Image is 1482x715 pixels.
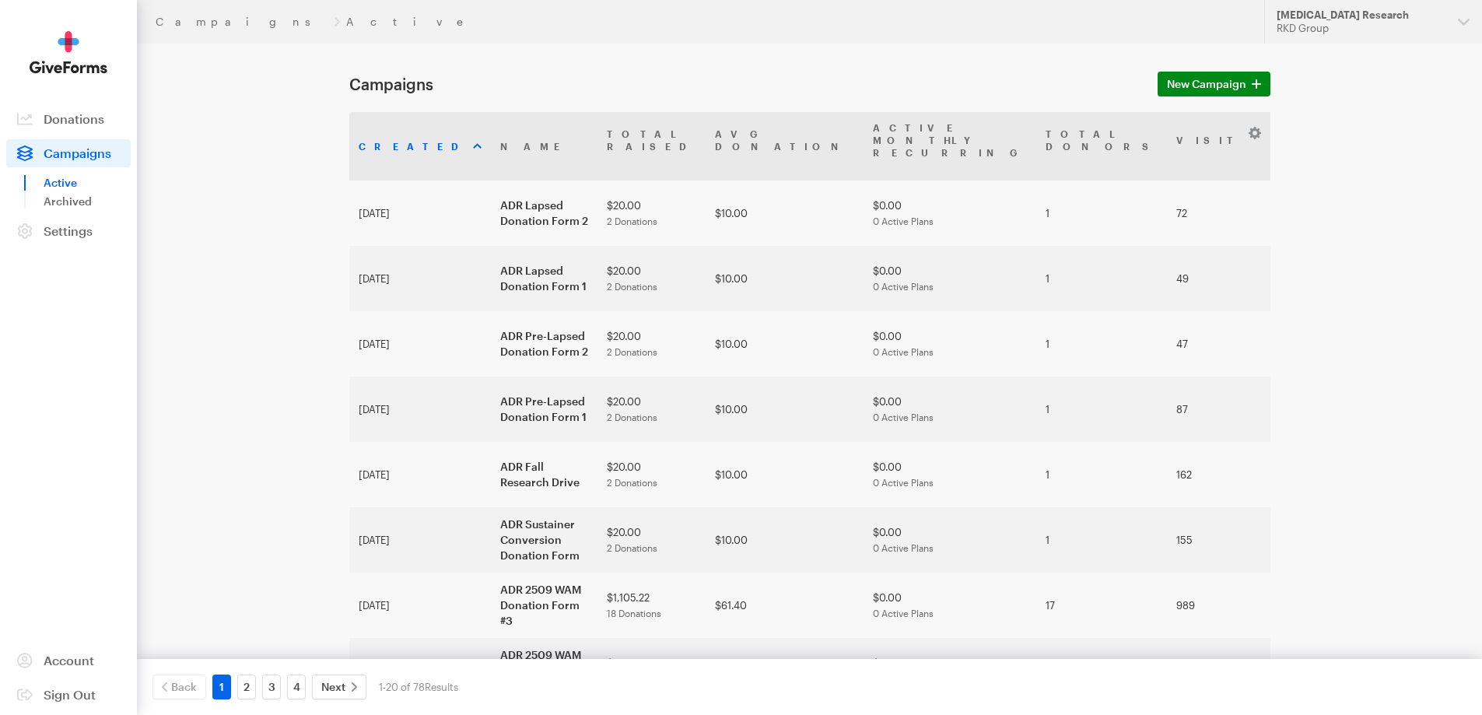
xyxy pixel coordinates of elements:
[1267,311,1367,377] td: 4.26%
[349,442,491,507] td: [DATE]
[597,246,706,311] td: $20.00
[349,638,491,703] td: [DATE]
[873,477,934,488] span: 0 Active Plans
[864,573,1036,638] td: $0.00
[491,442,597,507] td: ADR Fall Research Drive
[1036,442,1167,507] td: 1
[873,346,934,357] span: 0 Active Plans
[1167,181,1267,246] td: 72
[6,105,131,133] a: Donations
[864,181,1036,246] td: $0.00
[1167,573,1267,638] td: 989
[607,281,657,292] span: 2 Donations
[597,311,706,377] td: $20.00
[1267,112,1367,181] th: Conv. Rate: activate to sort column ascending
[607,477,657,488] span: 2 Donations
[349,246,491,311] td: [DATE]
[1267,573,1367,638] td: 1.82%
[1167,638,1267,703] td: 3390
[1267,442,1367,507] td: 1.23%
[1036,112,1167,181] th: TotalDonors: activate to sort column ascending
[44,192,131,211] a: Archived
[706,442,864,507] td: $10.00
[349,507,491,573] td: [DATE]
[312,675,366,699] a: Next
[321,678,345,696] span: Next
[1167,507,1267,573] td: 155
[1167,442,1267,507] td: 162
[597,507,706,573] td: $20.00
[1267,246,1367,311] td: 4.08%
[706,573,864,638] td: $61.40
[349,377,491,442] td: [DATE]
[491,112,597,181] th: Name: activate to sort column ascending
[873,412,934,422] span: 0 Active Plans
[1036,246,1167,311] td: 1
[349,181,491,246] td: [DATE]
[156,16,328,28] a: Campaigns
[864,442,1036,507] td: $0.00
[706,311,864,377] td: $10.00
[607,216,657,226] span: 2 Donations
[1267,638,1367,703] td: 6.34%
[1036,638,1167,703] td: 214
[1036,311,1167,377] td: 1
[6,217,131,245] a: Settings
[349,311,491,377] td: [DATE]
[706,638,864,703] td: $115.72
[864,112,1036,181] th: Active MonthlyRecurring: activate to sort column ascending
[1267,377,1367,442] td: 2.30%
[6,139,131,167] a: Campaigns
[1036,507,1167,573] td: 1
[706,507,864,573] td: $10.00
[491,377,597,442] td: ADR Pre-Lapsed Donation Form 1
[44,173,131,192] a: Active
[44,223,93,238] span: Settings
[1167,75,1246,93] span: New Campaign
[30,31,107,74] img: GiveForms
[873,281,934,292] span: 0 Active Plans
[607,542,657,553] span: 2 Donations
[706,246,864,311] td: $10.00
[597,442,706,507] td: $20.00
[1277,22,1445,35] div: RKD Group
[349,112,491,181] th: Created: activate to sort column ascending
[425,681,458,693] span: Results
[597,638,706,703] td: $24,879.53
[864,377,1036,442] td: $0.00
[597,573,706,638] td: $1,105.22
[237,675,256,699] a: 2
[44,111,104,126] span: Donations
[1267,507,1367,573] td: 1.29%
[607,346,657,357] span: 2 Donations
[379,675,458,699] div: 1-20 of 78
[6,647,131,675] a: Account
[287,675,306,699] a: 4
[491,638,597,703] td: ADR 2509 WAM Donation Form #2
[1036,573,1167,638] td: 17
[1167,112,1267,181] th: Visits: activate to sort column ascending
[1277,9,1445,22] div: [MEDICAL_DATA] Research
[873,608,934,619] span: 0 Active Plans
[491,311,597,377] td: ADR Pre-Lapsed Donation Form 2
[864,638,1036,703] td: $188.66
[1167,377,1267,442] td: 87
[864,311,1036,377] td: $0.00
[349,75,1139,93] h1: Campaigns
[491,246,597,311] td: ADR Lapsed Donation Form 1
[262,675,281,699] a: 3
[864,507,1036,573] td: $0.00
[706,377,864,442] td: $10.00
[349,573,491,638] td: [DATE]
[6,681,131,709] a: Sign Out
[491,181,597,246] td: ADR Lapsed Donation Form 2
[706,112,864,181] th: AvgDonation: activate to sort column ascending
[1036,181,1167,246] td: 1
[44,687,96,702] span: Sign Out
[1267,181,1367,246] td: 2.78%
[44,653,94,668] span: Account
[873,216,934,226] span: 0 Active Plans
[597,181,706,246] td: $20.00
[1158,72,1270,96] a: New Campaign
[864,246,1036,311] td: $0.00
